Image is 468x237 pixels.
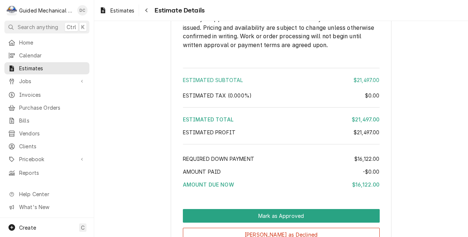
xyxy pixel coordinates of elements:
span: Estimated Tax ( 0.000% ) [183,92,252,99]
a: Vendors [4,127,89,139]
a: Estimates [4,62,89,74]
button: Navigate back [141,4,152,16]
span: Bills [19,117,86,124]
div: $0.00 [365,92,380,99]
a: Go to Pricebook [4,153,89,165]
div: $21,497.00 [352,116,380,123]
span: Create [19,224,36,231]
span: Estimates [19,64,86,72]
span: Clients [19,142,86,150]
div: Amount Paid [183,168,380,176]
span: Purchase Orders [19,104,86,112]
span: Estimate Details [152,6,205,15]
span: Home [19,39,86,46]
a: Go to Jobs [4,75,89,87]
div: Estimated Tax [183,92,380,99]
a: Reports [4,167,89,179]
a: Calendar [4,49,89,61]
div: Estimated Subtotal [183,76,380,84]
div: $21,497.00 [354,76,380,84]
div: Guided Mechanical Services, LLC's Avatar [7,5,17,15]
a: Estimates [96,4,137,17]
span: Help Center [19,190,85,198]
a: Go to What's New [4,201,89,213]
a: Clients [4,140,89,152]
span: Terms & Conditions [183,15,380,50]
a: Go to Help Center [4,188,89,200]
a: Bills [4,114,89,127]
span: C [81,224,85,231]
span: What's New [19,203,85,211]
span: Jobs [19,77,75,85]
span: K [81,23,85,31]
span: Ctrl [67,23,76,31]
div: DC [77,5,88,15]
div: Amount Summary [183,65,380,194]
div: $16,122.00 [354,155,380,163]
div: Estimated Profit [183,128,380,136]
span: Estimated Profit [183,129,236,135]
div: Amount Due Now [183,181,380,188]
div: $16,122.00 [352,181,380,188]
span: Estimated Total [183,116,234,123]
button: Mark as Approved [183,209,380,223]
span: Required Down Payment [183,156,254,162]
span: Pricebook [19,155,75,163]
div: Estimated Total [183,116,380,123]
a: Home [4,36,89,49]
button: Search anythingCtrlK [4,21,89,33]
div: Button Group Row [183,209,380,223]
span: Vendors [19,130,86,137]
div: $21,497.00 [354,128,380,136]
span: Estimated Subtotal [183,77,243,83]
span: Calendar [19,52,86,59]
span: Amount Paid [183,169,221,175]
div: -$0.00 [363,168,380,176]
span: Invoices [19,91,86,99]
span: Estimates [110,7,134,14]
span: Amount Due Now [183,181,234,188]
div: Terms & Conditions [183,8,380,50]
span: Validity & Approval: Estimates are valid for 30 days from the date issued. Pricing and availabili... [183,15,376,49]
a: Purchase Orders [4,102,89,114]
div: Daniel Cornell's Avatar [77,5,88,15]
div: Guided Mechanical Services, LLC [19,7,73,14]
a: Invoices [4,89,89,101]
div: G [7,5,17,15]
span: Search anything [18,23,58,31]
span: Reports [19,169,86,177]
